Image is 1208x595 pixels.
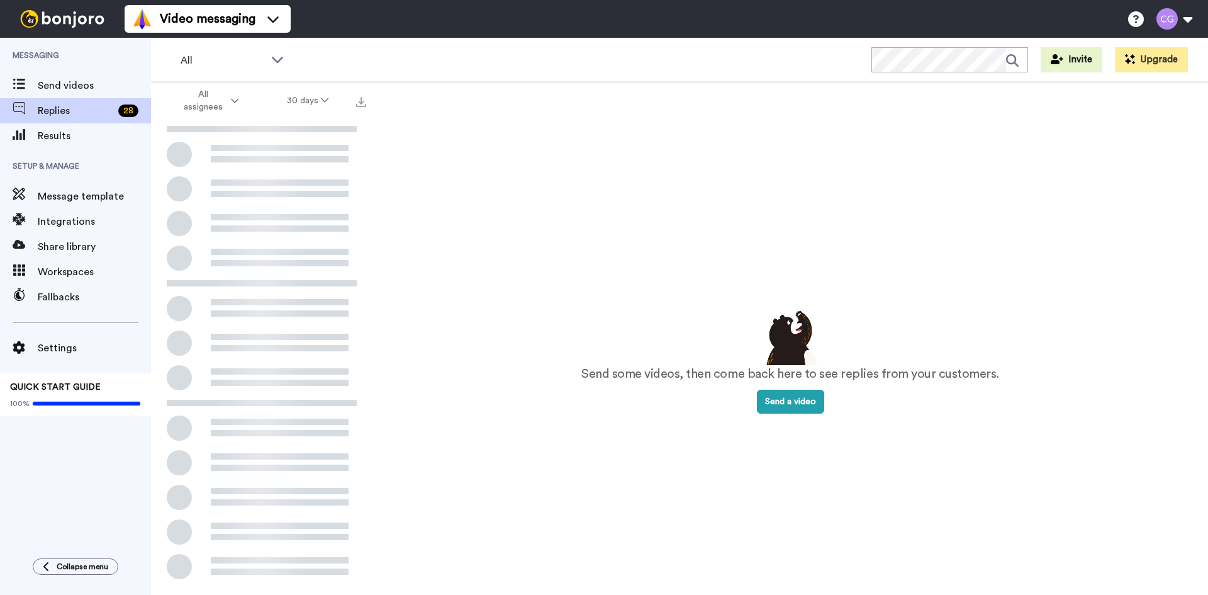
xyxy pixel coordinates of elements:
[38,341,151,356] span: Settings
[10,399,30,409] span: 100%
[581,365,999,383] p: Send some videos, then come back here to see replies from your customers.
[38,264,151,280] span: Workspaces
[263,89,353,112] button: 30 days
[38,128,151,144] span: Results
[132,9,152,29] img: vm-color.svg
[38,290,151,305] span: Fallbacks
[57,562,108,572] span: Collapse menu
[38,78,151,93] span: Send videos
[177,88,228,113] span: All assignees
[757,390,824,414] button: Send a video
[38,214,151,229] span: Integrations
[356,97,366,107] img: export.svg
[38,103,113,118] span: Replies
[757,397,824,406] a: Send a video
[181,53,265,68] span: All
[154,83,263,118] button: All assignees
[10,383,101,392] span: QUICK START GUIDE
[38,189,151,204] span: Message template
[160,10,255,28] span: Video messaging
[759,307,822,365] img: results-emptystates.png
[33,558,118,575] button: Collapse menu
[15,10,109,28] img: bj-logo-header-white.svg
[1041,47,1102,72] button: Invite
[118,105,138,117] div: 28
[38,239,151,254] span: Share library
[1115,47,1188,72] button: Upgrade
[352,91,370,110] button: Export all results that match these filters now.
